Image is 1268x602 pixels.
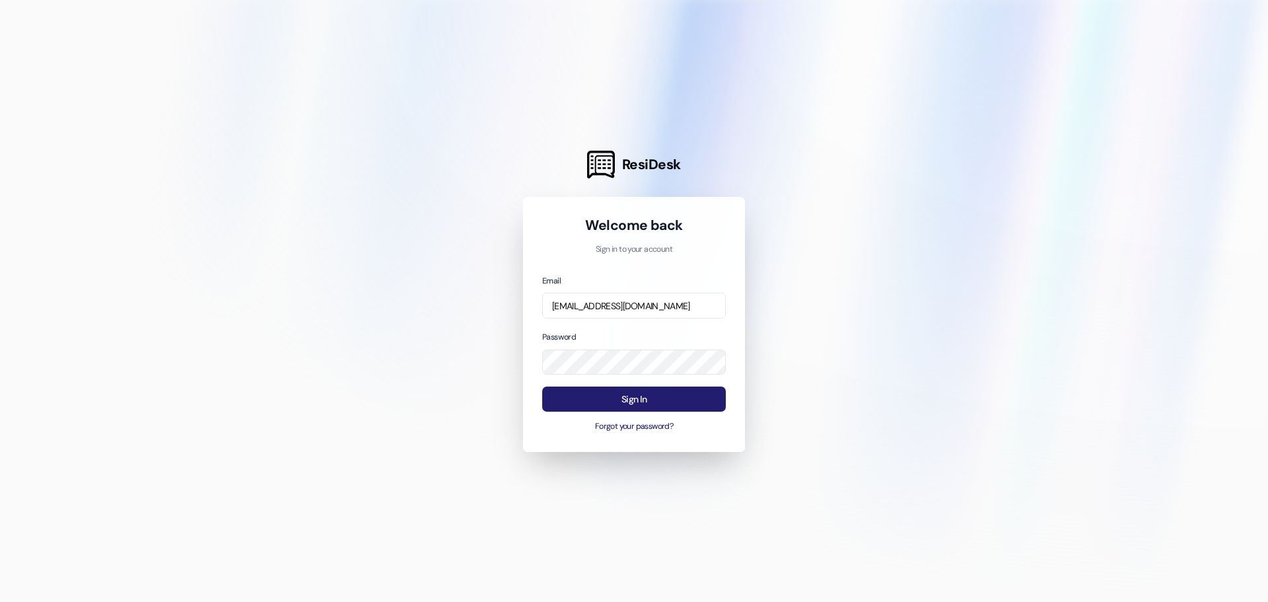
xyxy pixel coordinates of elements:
[542,421,726,433] button: Forgot your password?
[542,244,726,256] p: Sign in to your account
[542,276,561,286] label: Email
[587,151,615,178] img: ResiDesk Logo
[542,216,726,235] h1: Welcome back
[622,155,681,174] span: ResiDesk
[542,293,726,319] input: name@example.com
[542,332,576,342] label: Password
[542,387,726,412] button: Sign In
